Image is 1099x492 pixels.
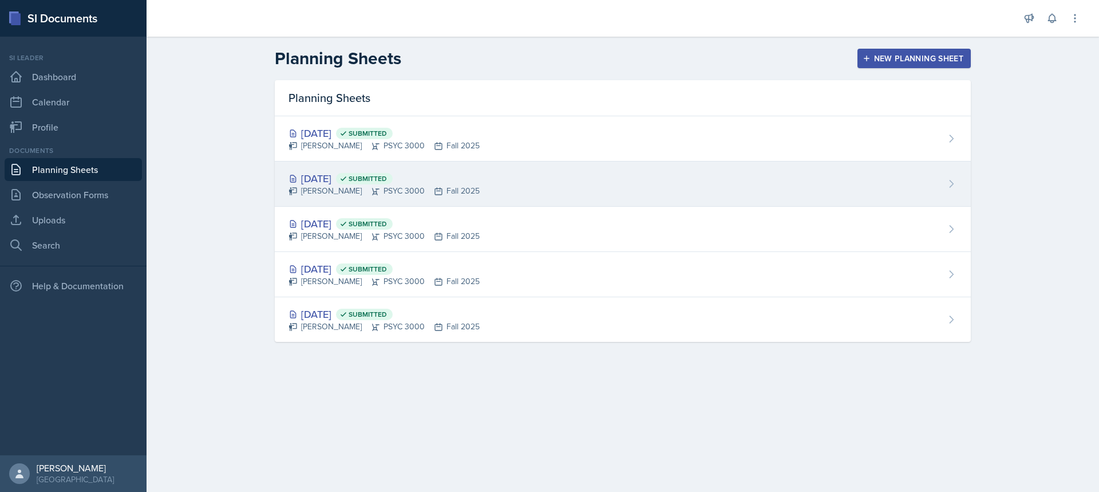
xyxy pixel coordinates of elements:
span: Submitted [349,265,387,274]
a: Calendar [5,90,142,113]
div: [PERSON_NAME] PSYC 3000 Fall 2025 [288,321,480,333]
div: [PERSON_NAME] [37,462,114,474]
div: [PERSON_NAME] PSYC 3000 Fall 2025 [288,275,480,288]
a: [DATE] Submitted [PERSON_NAME]PSYC 3000Fall 2025 [275,207,971,252]
div: [PERSON_NAME] PSYC 3000 Fall 2025 [288,140,480,152]
div: [PERSON_NAME] PSYC 3000 Fall 2025 [288,185,480,197]
div: [DATE] [288,171,480,186]
a: [DATE] Submitted [PERSON_NAME]PSYC 3000Fall 2025 [275,252,971,297]
a: [DATE] Submitted [PERSON_NAME]PSYC 3000Fall 2025 [275,297,971,342]
div: Planning Sheets [275,80,971,116]
a: Observation Forms [5,183,142,206]
div: Documents [5,145,142,156]
a: Planning Sheets [5,158,142,181]
div: [DATE] [288,306,480,322]
span: Submitted [349,310,387,319]
a: [DATE] Submitted [PERSON_NAME]PSYC 3000Fall 2025 [275,116,971,162]
span: Submitted [349,174,387,183]
div: [DATE] [288,125,480,141]
div: New Planning Sheet [865,54,963,63]
button: New Planning Sheet [857,49,971,68]
div: Si leader [5,53,142,63]
div: [DATE] [288,216,480,231]
span: Submitted [349,129,387,138]
span: Submitted [349,219,387,229]
a: Uploads [5,208,142,231]
div: Help & Documentation [5,274,142,297]
a: Dashboard [5,65,142,88]
a: Search [5,234,142,257]
div: [GEOGRAPHIC_DATA] [37,474,114,485]
h2: Planning Sheets [275,48,401,69]
a: Profile [5,116,142,139]
a: [DATE] Submitted [PERSON_NAME]PSYC 3000Fall 2025 [275,162,971,207]
div: [DATE] [288,261,480,277]
div: [PERSON_NAME] PSYC 3000 Fall 2025 [288,230,480,242]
